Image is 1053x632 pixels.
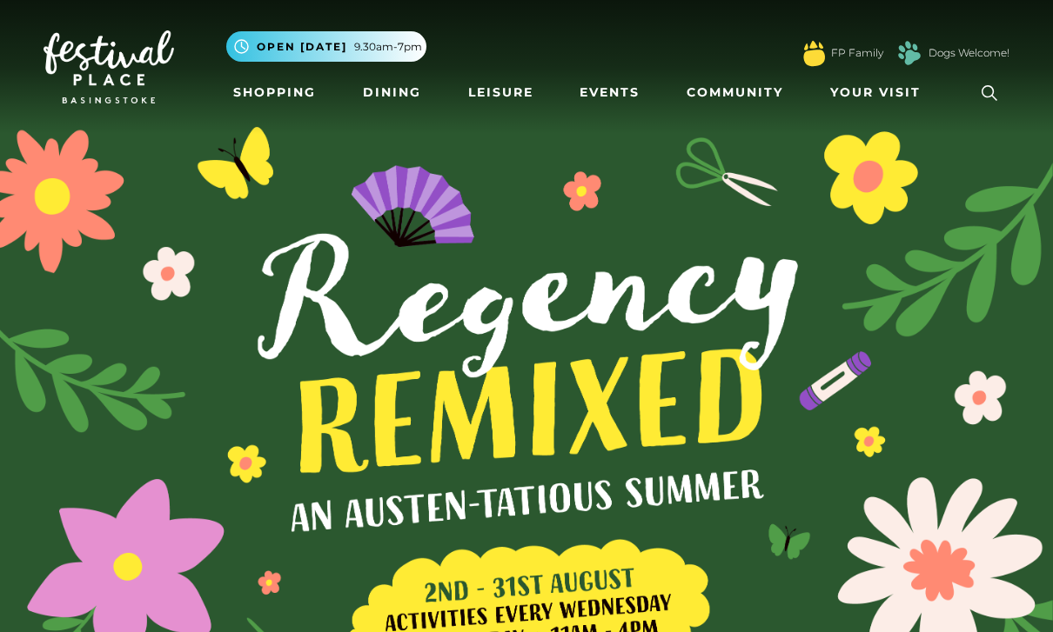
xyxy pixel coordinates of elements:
[44,30,174,103] img: Festival Place Logo
[680,77,790,109] a: Community
[831,45,883,61] a: FP Family
[830,83,921,102] span: Your Visit
[573,77,647,109] a: Events
[226,77,323,109] a: Shopping
[929,45,1009,61] a: Dogs Welcome!
[226,31,426,62] button: Open [DATE] 9.30am-7pm
[823,77,936,109] a: Your Visit
[257,39,347,55] span: Open [DATE]
[356,77,428,109] a: Dining
[354,39,422,55] span: 9.30am-7pm
[461,77,540,109] a: Leisure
